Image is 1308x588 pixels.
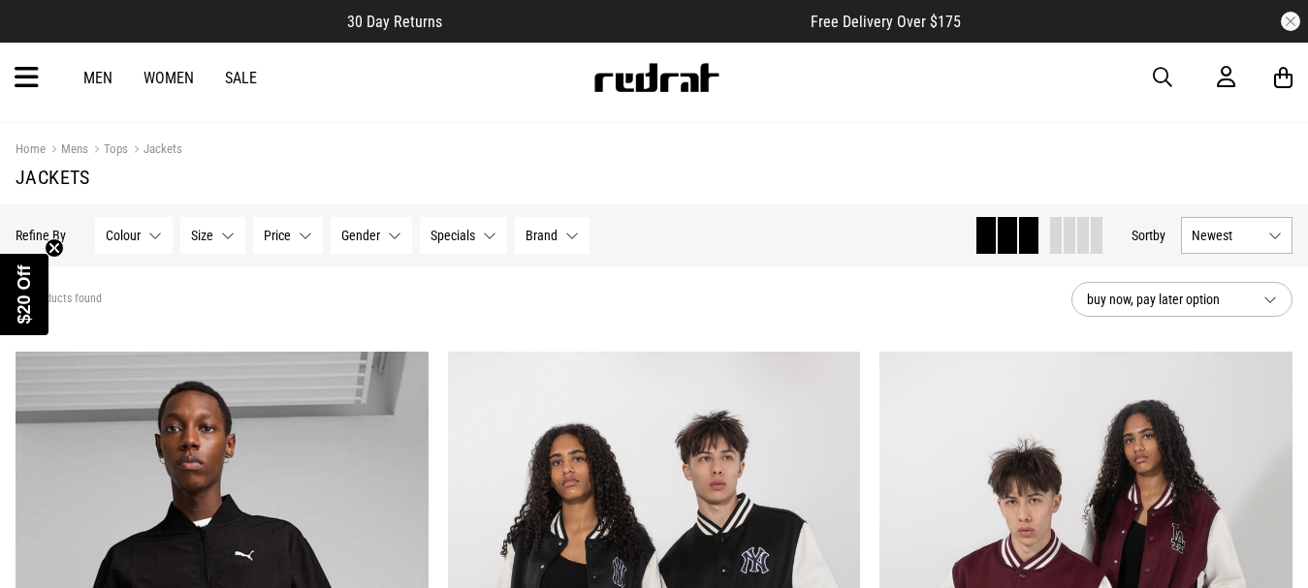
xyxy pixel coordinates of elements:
[45,238,64,258] button: Close teaser
[1192,228,1260,243] span: Newest
[16,141,46,156] a: Home
[341,228,380,243] span: Gender
[46,141,88,160] a: Mens
[1087,288,1248,311] span: buy now, pay later option
[191,228,213,243] span: Size
[1071,282,1292,317] button: buy now, pay later option
[420,217,507,254] button: Specials
[515,217,590,254] button: Brand
[95,217,173,254] button: Colour
[88,141,128,160] a: Tops
[347,13,442,31] span: 30 Day Returns
[481,12,772,31] iframe: Customer reviews powered by Trustpilot
[83,69,112,87] a: Men
[16,166,1292,189] h1: Jackets
[128,141,182,160] a: Jackets
[1181,217,1292,254] button: Newest
[592,63,720,92] img: Redrat logo
[431,228,475,243] span: Specials
[1153,228,1165,243] span: by
[144,69,194,87] a: Women
[106,228,141,243] span: Colour
[526,228,558,243] span: Brand
[1132,224,1165,247] button: Sortby
[15,264,34,324] span: $20 Off
[264,228,291,243] span: Price
[331,217,412,254] button: Gender
[811,13,961,31] span: Free Delivery Over $175
[253,217,323,254] button: Price
[16,228,66,243] p: Refine By
[16,292,102,307] span: 27 products found
[180,217,245,254] button: Size
[225,69,257,87] a: Sale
